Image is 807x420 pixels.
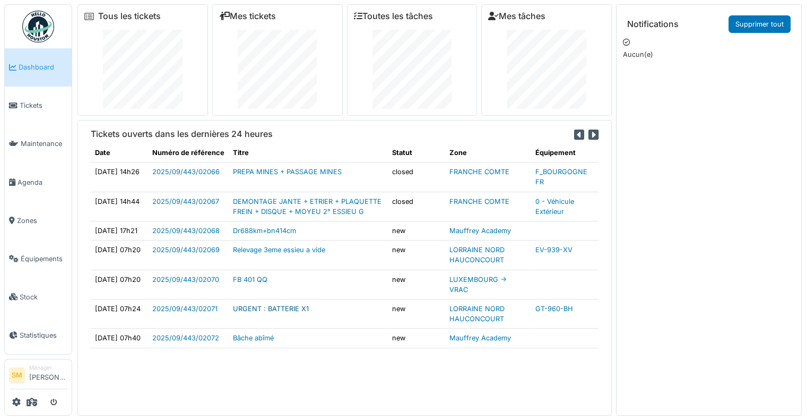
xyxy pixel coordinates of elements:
[9,367,25,383] li: SM
[91,270,148,299] td: [DATE] 07h20
[152,246,220,254] a: 2025/09/443/02069
[388,221,445,241] td: new
[627,19,679,29] h6: Notifications
[388,241,445,270] td: new
[22,11,54,42] img: Badge_color-CXgf-gQk.svg
[449,168,509,176] a: FRANCHE COMTE
[20,330,67,340] span: Statistiques
[29,364,67,387] li: [PERSON_NAME]
[20,100,67,110] span: Tickets
[219,11,276,21] a: Mes tickets
[388,192,445,221] td: closed
[5,125,72,163] a: Maintenance
[152,276,219,284] a: 2025/09/443/02070
[445,143,531,162] th: Zone
[233,198,381,216] a: DEMONTAGE JANTE + ETRIER + PLAQUETTE FREIN + DISQUE + MOYEU 2° ESSIEU G
[152,227,220,235] a: 2025/09/443/02068
[91,129,273,139] h6: Tickets ouverts dans les dernières 24 heures
[91,143,148,162] th: Date
[449,246,505,264] a: LORRAINE NORD HAUCONCOURT
[91,192,148,221] td: [DATE] 14h44
[98,11,161,21] a: Tous les tickets
[233,276,267,284] a: FB 401 QQ
[449,227,511,235] a: Mauffrey Academy
[233,246,325,254] a: Relevage 3eme essieu a vide
[29,364,67,372] div: Manager
[623,49,795,59] p: Aucun(e)
[19,62,67,72] span: Dashboard
[535,198,574,216] a: 0 - Véhicule Extérieur
[233,334,274,342] a: Bâche abîmé
[233,227,296,235] a: Dr688km+bn414cm
[354,11,433,21] a: Toutes les tâches
[388,143,445,162] th: Statut
[728,15,791,33] a: Supprimer tout
[5,278,72,316] a: Stock
[21,139,67,149] span: Maintenance
[388,299,445,328] td: new
[531,143,598,162] th: Équipement
[535,305,573,313] a: GT-960-BH
[5,201,72,239] a: Zones
[91,299,148,328] td: [DATE] 07h24
[21,254,67,264] span: Équipements
[5,239,72,278] a: Équipements
[91,162,148,192] td: [DATE] 14h26
[5,163,72,201] a: Agenda
[449,305,505,323] a: LORRAINE NORD HAUCONCOURT
[91,329,148,348] td: [DATE] 07h40
[5,87,72,125] a: Tickets
[20,292,67,302] span: Stock
[388,162,445,192] td: closed
[488,11,545,21] a: Mes tâches
[91,241,148,270] td: [DATE] 07h20
[449,334,511,342] a: Mauffrey Academy
[535,246,572,254] a: EV-939-XV
[233,168,342,176] a: PREPA MINES + PASSAGE MINES
[388,329,445,348] td: new
[5,48,72,87] a: Dashboard
[229,143,388,162] th: Titre
[449,198,509,205] a: FRANCHE COMTE
[5,316,72,354] a: Statistiques
[152,305,218,313] a: 2025/09/443/02071
[535,168,587,186] a: F_BOURGOGNE FR
[233,305,309,313] a: URGENT : BATTERIE X1
[449,276,507,294] a: LUXEMBOURG -> VRAC
[17,216,67,226] span: Zones
[152,168,220,176] a: 2025/09/443/02066
[91,221,148,241] td: [DATE] 17h21
[152,198,219,205] a: 2025/09/443/02067
[18,177,67,187] span: Agenda
[148,143,229,162] th: Numéro de référence
[9,364,67,389] a: SM Manager[PERSON_NAME]
[152,334,219,342] a: 2025/09/443/02072
[388,270,445,299] td: new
